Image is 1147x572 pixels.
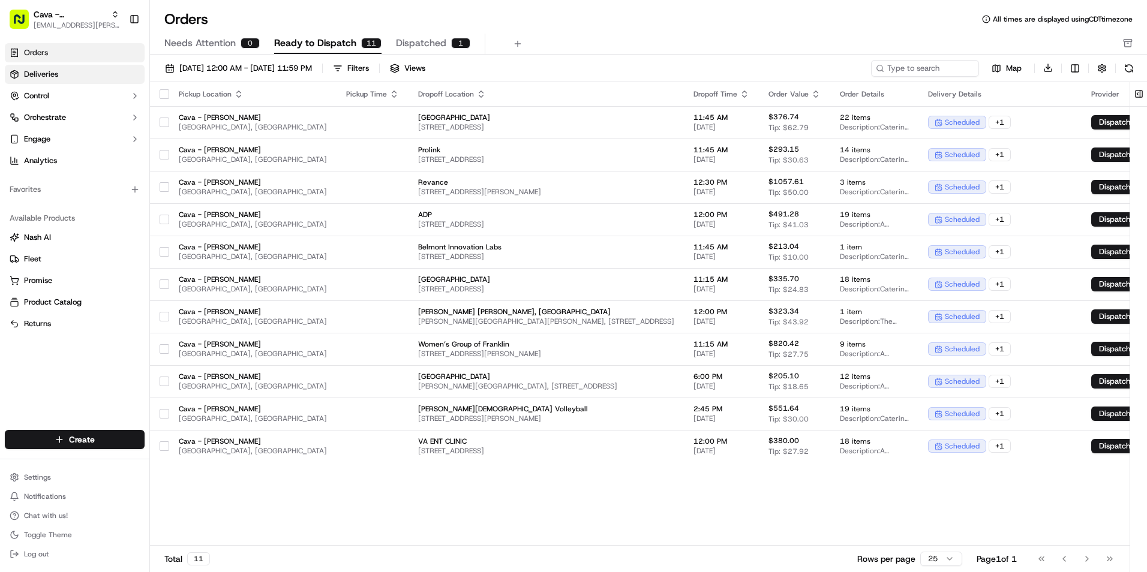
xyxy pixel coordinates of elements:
span: [DATE] [693,414,749,423]
span: [GEOGRAPHIC_DATA] [418,275,674,284]
span: Cava - [PERSON_NAME] [34,8,106,20]
span: [DATE] [693,381,749,391]
span: $293.15 [768,144,799,154]
div: We're available if you need us! [54,127,165,136]
span: Engage [24,134,50,144]
span: $491.28 [768,209,799,219]
a: Promise [10,275,140,286]
a: 💻API Documentation [97,263,197,285]
h1: Orders [164,10,208,29]
span: [PERSON_NAME][GEOGRAPHIC_DATA][PERSON_NAME], [STREET_ADDRESS] [418,317,674,326]
span: [DATE] [693,284,749,294]
span: scheduled [945,118,980,127]
div: Dropoff Time [693,89,749,99]
button: Settings [5,469,145,486]
span: Description: Catering order including pita chips with tzatziki, a pita pack with garlic chicken, ... [840,155,909,164]
span: Orchestrate [24,112,66,123]
a: Returns [10,318,140,329]
div: Page 1 of 1 [977,553,1017,565]
span: Tip: $10.00 [768,252,809,262]
span: Cava - [PERSON_NAME] [179,210,327,219]
div: Pickup Time [346,89,399,99]
div: Favorites [5,180,145,199]
span: Cava - [PERSON_NAME] [179,372,327,381]
button: Start new chat [204,118,218,133]
span: Description: Catering order for 30 people, featuring Group Bowl Bars with Grilled Chicken, Grille... [840,187,909,197]
button: Dispatch [1091,342,1138,356]
span: scheduled [945,409,980,419]
span: Tip: $27.75 [768,350,809,359]
span: Promise [24,275,52,286]
span: 18 items [840,275,909,284]
span: [DATE] [693,317,749,326]
span: Views [404,63,425,74]
span: $551.64 [768,404,799,413]
span: scheduled [945,279,980,289]
span: [PERSON_NAME][GEOGRAPHIC_DATA], [STREET_ADDRESS] [418,381,674,391]
span: Needs Attention [164,36,236,50]
span: $335.70 [768,274,799,284]
div: Order Value [768,89,821,99]
span: Women’s Group of Franklin [418,339,674,349]
button: Dispatch [1091,277,1138,291]
span: Log out [24,549,49,559]
div: Available Products [5,209,145,228]
span: scheduled [945,312,980,321]
div: 0 [241,38,260,49]
span: Tip: $41.03 [768,220,809,230]
span: scheduled [945,377,980,386]
button: Dispatch [1091,147,1138,162]
input: Got a question? Start typing here... [31,77,216,90]
span: [GEOGRAPHIC_DATA], [GEOGRAPHIC_DATA] [179,381,327,391]
span: Tip: $30.00 [768,414,809,424]
span: [DATE] [693,349,749,359]
span: $213.04 [768,242,799,251]
span: 19 items [840,210,909,219]
a: 📗Knowledge Base [7,263,97,285]
div: Past conversations [12,156,80,165]
span: [STREET_ADDRESS] [418,252,674,261]
span: 12:37 PM [106,186,140,195]
span: 2:45 PM [693,404,749,414]
span: [DATE] [693,446,749,456]
span: Prolink [418,145,674,155]
span: Toggle Theme [24,530,72,540]
span: [GEOGRAPHIC_DATA], [GEOGRAPHIC_DATA] [179,252,327,261]
p: Welcome 👋 [12,48,218,67]
span: Control [24,91,49,101]
span: scheduled [945,247,980,257]
div: + 1 [989,278,1011,291]
img: Liam S. [12,207,31,226]
div: Pickup Location [179,89,327,99]
button: [EMAIL_ADDRESS][PERSON_NAME][DOMAIN_NAME] [34,20,119,30]
div: Delivery Details [928,89,1072,99]
button: Control [5,86,145,106]
span: $1057.61 [768,177,804,186]
span: $323.34 [768,306,799,316]
span: Description: Catering order for 20 people: Group Bowl Bar with Grilled Chicken, Saffron Basmati W... [840,414,909,423]
span: Description: Catering order for 12 people, featuring a Group Bowl Bar with grilled chicken, vario... [840,252,909,261]
span: 12:30 PM [693,177,749,187]
button: Dispatch [1091,309,1138,324]
span: Cava - [PERSON_NAME] [179,275,327,284]
span: Cava - [PERSON_NAME] [179,145,327,155]
button: Nash AI [5,228,145,247]
button: Filters [328,60,374,77]
p: Rows per page [857,553,915,565]
div: + 1 [989,342,1011,356]
img: Angelique Valdez [12,174,31,194]
span: 12:00 PM [693,210,749,219]
span: 22 items [840,113,909,122]
span: scheduled [945,441,980,451]
span: Tip: $30.63 [768,155,809,165]
button: Dispatch [1091,115,1138,130]
span: [PERSON_NAME] [37,218,97,228]
span: Tip: $62.79 [768,123,809,133]
img: 1738778727109-b901c2ba-d612-49f7-a14d-d897ce62d23f [25,115,47,136]
span: 12 items [840,372,909,381]
span: [PERSON_NAME][DEMOGRAPHIC_DATA] Volleyball [418,404,674,414]
button: Toggle Theme [5,526,145,543]
span: Nash AI [24,232,51,243]
div: 11 [361,38,382,49]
